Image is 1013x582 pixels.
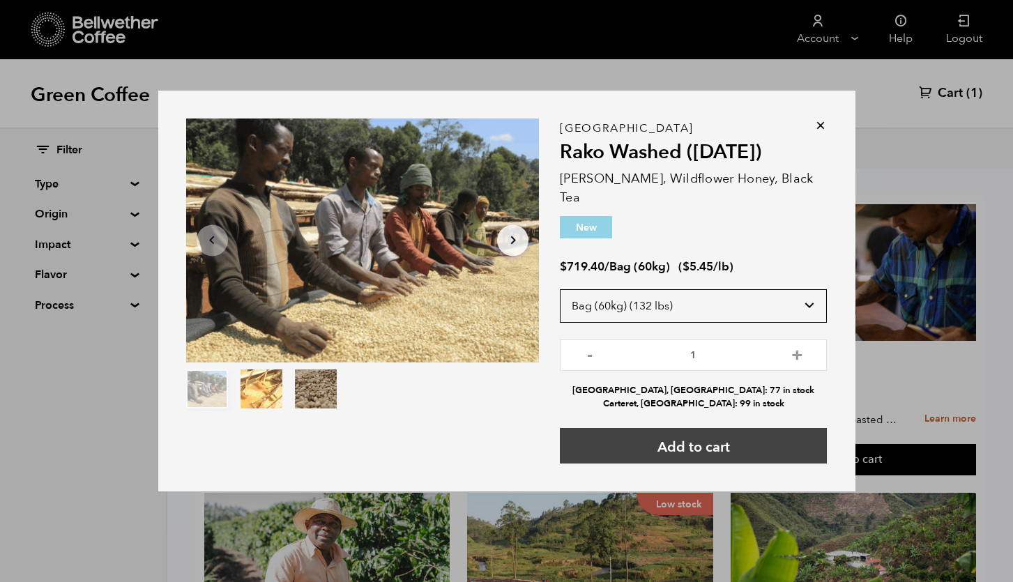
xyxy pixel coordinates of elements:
[609,259,670,275] span: Bag (60kg)
[560,259,604,275] bdi: 719.40
[560,259,567,275] span: $
[683,259,690,275] span: $
[560,428,827,464] button: Add to cart
[560,216,612,238] p: New
[560,397,827,411] li: Carteret, [GEOGRAPHIC_DATA]: 99 in stock
[713,259,729,275] span: /lb
[789,346,806,360] button: +
[560,169,827,207] p: [PERSON_NAME], Wildflower Honey, Black Tea
[604,259,609,275] span: /
[683,259,713,275] bdi: 5.45
[678,259,733,275] span: ( )
[560,384,827,397] li: [GEOGRAPHIC_DATA], [GEOGRAPHIC_DATA]: 77 in stock
[560,141,827,164] h2: Rako Washed ([DATE])
[581,346,598,360] button: -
